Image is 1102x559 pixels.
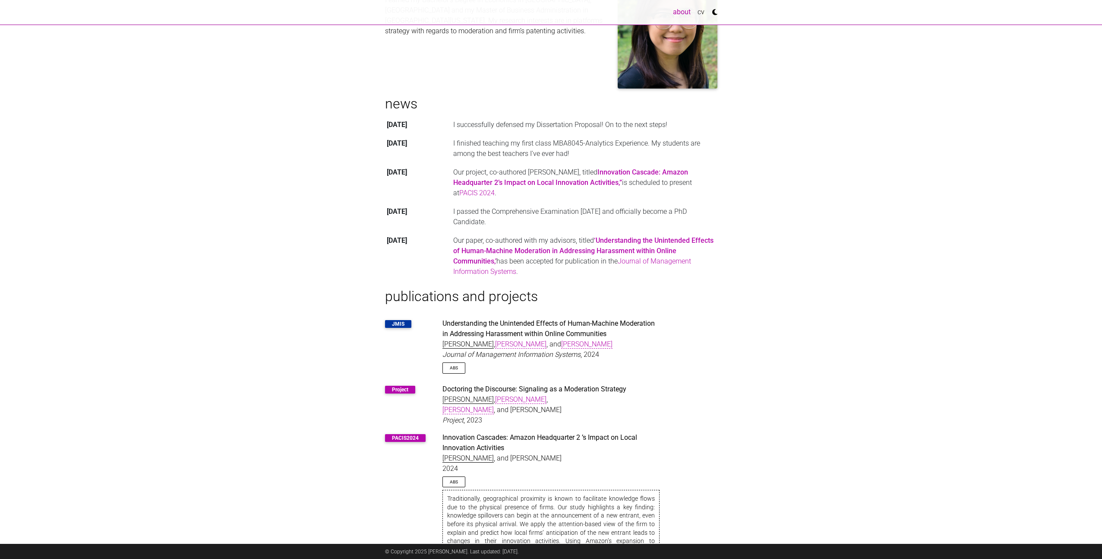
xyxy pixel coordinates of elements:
[385,134,452,163] th: [DATE]
[442,394,660,415] div: , , , and [PERSON_NAME]
[442,339,660,349] div: , , and
[442,362,465,373] a: Abs
[442,476,465,487] a: Abs
[385,95,417,112] a: news
[442,453,660,464] div: , and [PERSON_NAME]
[442,464,660,474] div: 2024
[495,395,546,404] a: [PERSON_NAME]
[392,435,419,441] a: PACIS2024
[442,384,660,394] div: Doctoring the Discourse: Signaling as a Moderation Strategy
[459,189,495,197] a: PACIS 2024
[452,163,717,203] td: Our project, co-authored [PERSON_NAME], titled is scheduled to present at .
[669,3,694,21] a: about
[452,203,717,232] td: I passed the Comprehensive Examination [DATE] and officially become a PhD Candidate.
[442,395,494,404] em: [PERSON_NAME]
[392,387,408,393] a: Project
[385,288,538,305] a: publications and projects
[442,406,494,414] a: [PERSON_NAME]
[442,340,494,349] em: [PERSON_NAME]
[392,321,404,327] a: JMIS
[452,115,717,134] td: I successfully defensed my Dissertation Proposal! On to the next steps!
[385,115,452,134] th: [DATE]
[442,350,581,359] em: Journal of Management Information Systems
[694,3,708,21] a: cv
[385,232,452,281] th: [DATE]
[442,415,660,426] div: , 2023
[442,318,660,339] div: Understanding the Unintended Effects of Human-Machine Moderation in Addressing Harassment within ...
[452,134,717,163] td: I finished teaching my first class MBA8045-Analytics Experience. My students are among the best t...
[379,544,724,559] div: © Copyright 2025 [PERSON_NAME]. Last updated: [DATE].
[561,340,613,349] a: [PERSON_NAME]
[495,340,546,349] a: [PERSON_NAME]
[442,432,660,453] div: Innovation Cascades: Amazon Headquarter 2 ’s Impact on Local Innovation Activities
[452,232,717,281] td: Our paper, co-authored with my advisors, titled has been accepted for publication in the .
[442,416,464,424] em: Project
[453,236,714,265] a: ‘Understanding the Unintended Effects of Human-Machine Moderation in Addressing Harassment within...
[385,163,452,203] th: [DATE]
[385,203,452,232] th: [DATE]
[442,454,494,463] em: [PERSON_NAME]
[442,349,660,360] div: , 2024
